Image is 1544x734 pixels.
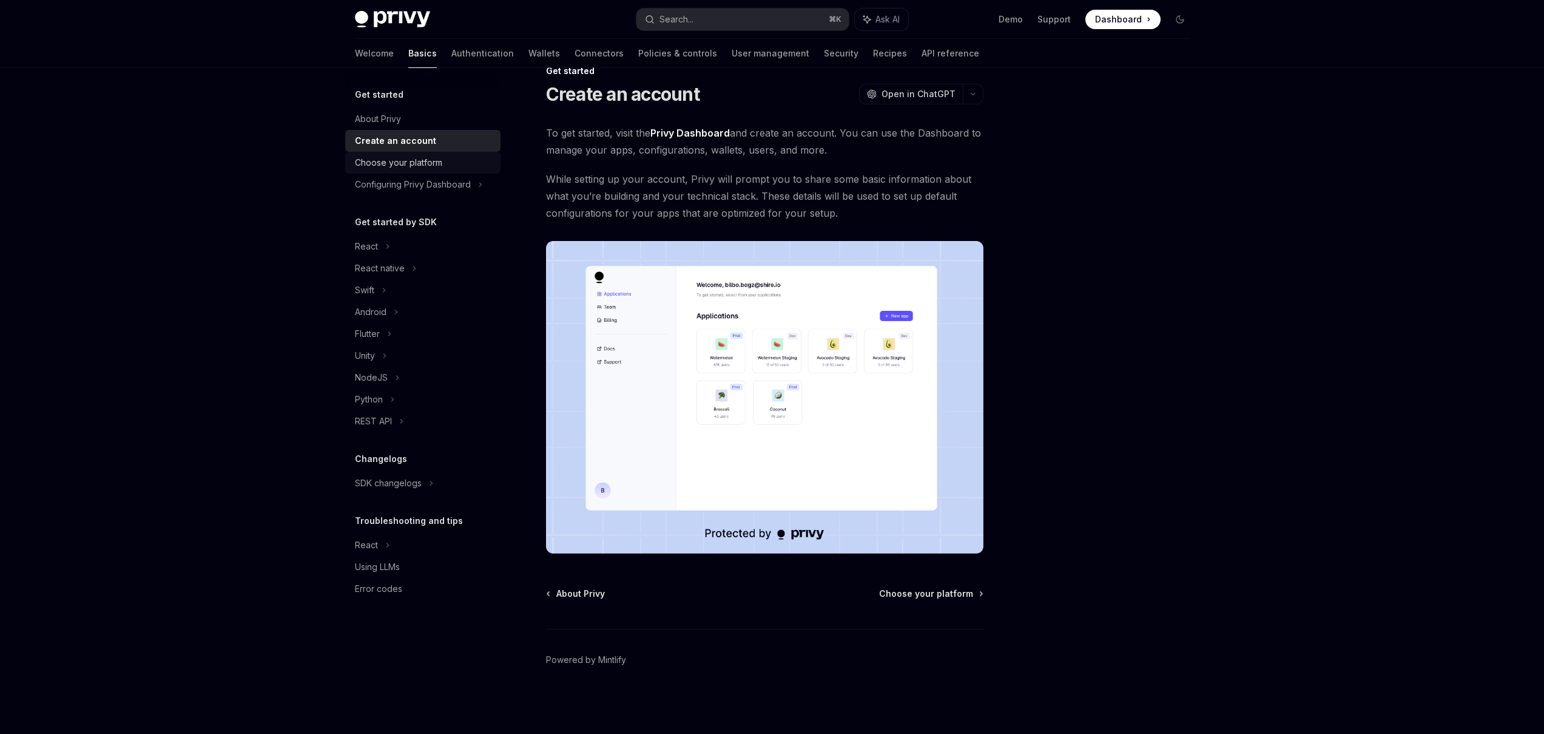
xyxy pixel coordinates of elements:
div: Python [355,392,383,407]
a: About Privy [345,108,501,130]
a: Connectors [575,39,624,68]
span: To get started, visit the and create an account. You can use the Dashboard to manage your apps, c... [546,124,983,158]
a: Choose your platform [345,152,501,174]
div: Search... [659,12,693,27]
span: Dashboard [1095,13,1142,25]
a: Security [824,39,858,68]
div: Create an account [355,134,436,148]
span: Choose your platform [879,588,973,600]
h5: Get started by SDK [355,215,437,229]
a: Wallets [528,39,560,68]
a: Create an account [345,130,501,152]
button: Ask AI [855,8,908,30]
a: Choose your platform [879,588,982,600]
a: API reference [922,39,979,68]
div: Android [355,305,386,319]
a: Privy Dashboard [650,127,730,140]
div: SDK changelogs [355,476,422,491]
span: While setting up your account, Privy will prompt you to share some basic information about what y... [546,171,983,222]
div: About Privy [355,112,401,126]
h1: Create an account [546,83,700,105]
a: Error codes [345,578,501,600]
span: Ask AI [875,13,900,25]
div: Get started [546,65,983,77]
div: Error codes [355,582,402,596]
a: Support [1037,13,1071,25]
h5: Troubleshooting and tips [355,514,463,528]
span: About Privy [556,588,605,600]
img: images/Dash.png [546,241,983,554]
h5: Get started [355,87,403,102]
a: Basics [408,39,437,68]
a: Powered by Mintlify [546,654,626,666]
a: User management [732,39,809,68]
h5: Changelogs [355,452,407,466]
button: Search...⌘K [636,8,849,30]
span: Open in ChatGPT [882,88,956,100]
a: Using LLMs [345,556,501,578]
div: React [355,538,378,552]
a: About Privy [547,588,605,600]
span: ⌘ K [829,15,841,24]
div: Choose your platform [355,155,442,170]
div: NodeJS [355,370,388,385]
a: Demo [999,13,1023,25]
div: Flutter [355,327,380,341]
div: REST API [355,414,392,429]
div: Using LLMs [355,560,400,574]
a: Authentication [451,39,514,68]
a: Dashboard [1085,10,1161,29]
a: Welcome [355,39,394,68]
img: dark logo [355,11,430,28]
button: Open in ChatGPT [859,84,963,104]
div: Swift [355,283,374,297]
button: Toggle dark mode [1170,10,1190,29]
a: Recipes [873,39,907,68]
a: Policies & controls [638,39,717,68]
div: React native [355,261,405,276]
div: React [355,239,378,254]
div: Unity [355,348,375,363]
div: Configuring Privy Dashboard [355,177,471,192]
